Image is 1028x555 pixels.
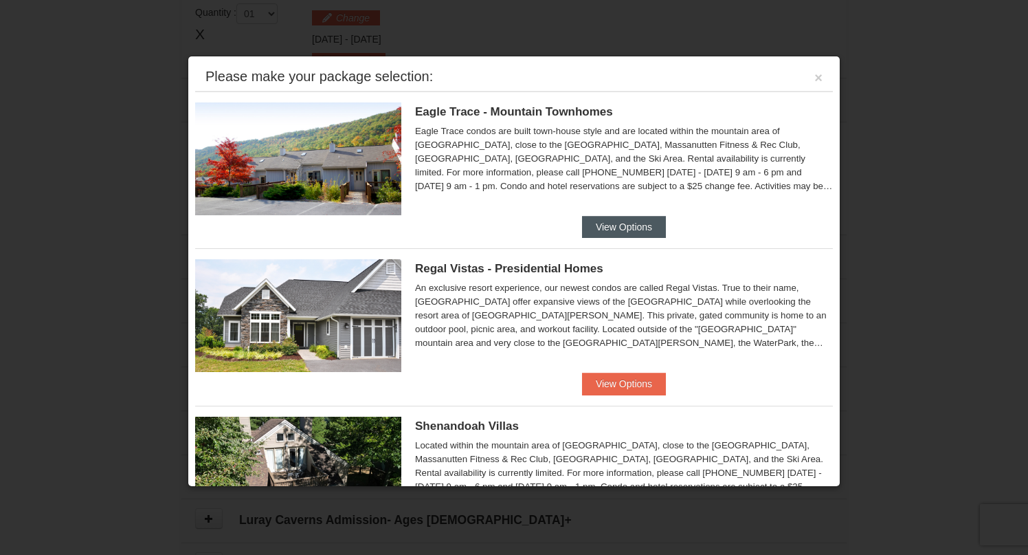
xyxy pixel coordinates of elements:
[415,420,519,433] span: Shenandoah Villas
[415,105,613,118] span: Eagle Trace - Mountain Townhomes
[415,124,833,193] div: Eagle Trace condos are built town-house style and are located within the mountain area of [GEOGRA...
[814,71,823,85] button: ×
[415,281,833,350] div: An exclusive resort experience, our newest condos are called Regal Vistas. True to their name, [G...
[582,373,666,395] button: View Options
[205,69,433,83] div: Please make your package selection:
[195,417,401,530] img: 19219019-2-e70bf45f.jpg
[415,439,833,508] div: Located within the mountain area of [GEOGRAPHIC_DATA], close to the [GEOGRAPHIC_DATA], Massanutte...
[415,262,603,275] span: Regal Vistas - Presidential Homes
[195,102,401,215] img: 19218983-1-9b289e55.jpg
[582,216,666,238] button: View Options
[195,259,401,372] img: 19218991-1-902409a9.jpg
